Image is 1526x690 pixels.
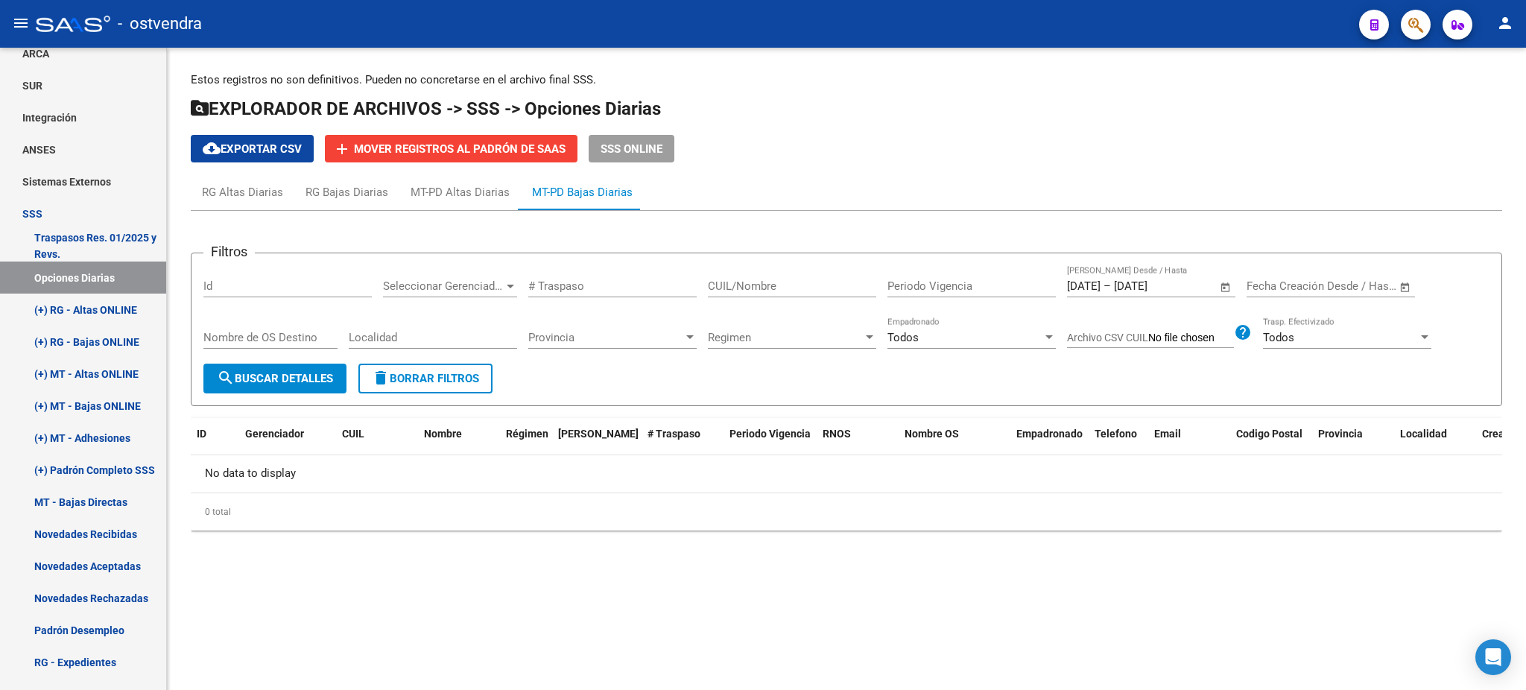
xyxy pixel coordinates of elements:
datatable-header-cell: Régimen [500,418,552,467]
mat-icon: delete [372,369,390,387]
datatable-header-cell: RNOS [817,418,899,467]
div: 0 total [191,493,1502,531]
span: [PERSON_NAME] [558,428,639,440]
datatable-header-cell: Email [1148,418,1230,467]
span: Mover registros al PADRÓN de SAAS [354,142,566,156]
input: Fecha inicio [1247,279,1307,293]
datatable-header-cell: Provincia [1312,418,1394,467]
div: RG Altas Diarias [202,184,283,200]
span: Email [1154,428,1181,440]
span: Localidad [1400,428,1447,440]
span: Todos [887,331,919,344]
span: Seleccionar Gerenciador [383,279,504,293]
datatable-header-cell: Gerenciador [239,418,336,467]
datatable-header-cell: # Traspaso [642,418,724,467]
span: SSS ONLINE [601,142,662,156]
button: Open calendar [1397,279,1414,296]
mat-icon: search [217,369,235,387]
input: Fecha fin [1114,279,1186,293]
span: Borrar Filtros [372,372,479,385]
span: Buscar Detalles [217,372,333,385]
input: Archivo CSV CUIL [1148,332,1234,345]
span: Nombre OS [905,428,959,440]
span: EXPLORADOR DE ARCHIVOS -> SSS -> Opciones Diarias [191,98,661,119]
div: No data to display [191,455,1502,493]
mat-icon: help [1234,323,1252,341]
span: Todos [1263,331,1294,344]
datatable-header-cell: Empadronado [1010,418,1089,467]
mat-icon: add [333,140,351,158]
button: SSS ONLINE [589,135,674,162]
mat-icon: cloud_download [203,139,221,157]
span: Régimen [506,428,548,440]
span: Telefono [1095,428,1137,440]
div: RG Bajas Diarias [305,184,388,200]
mat-icon: menu [12,14,30,32]
mat-icon: person [1496,14,1514,32]
span: Archivo CSV CUIL [1067,332,1148,344]
span: Regimen [708,331,863,344]
span: Nombre [424,428,462,440]
div: MT-PD Altas Diarias [411,184,510,200]
datatable-header-cell: CUIL [336,418,418,467]
span: # Traspaso [648,428,700,440]
span: – [1104,279,1111,293]
span: Empadronado [1016,428,1083,440]
button: Open calendar [1218,279,1235,296]
datatable-header-cell: Fecha Traspaso [552,418,642,467]
datatable-header-cell: Nombre OS [899,418,1010,467]
button: Mover registros al PADRÓN de SAAS [325,135,577,162]
p: Estos registros no son definitivos. Pueden no concretarse en el archivo final SSS. [191,72,1502,88]
span: CUIL [342,428,364,440]
button: Borrar Filtros [358,364,493,393]
datatable-header-cell: Telefono [1089,418,1148,467]
input: Fecha inicio [1067,279,1101,293]
datatable-header-cell: Localidad [1394,418,1476,467]
span: Gerenciador [245,428,304,440]
datatable-header-cell: Periodo Vigencia [724,418,817,467]
datatable-header-cell: ID [191,418,239,467]
span: RNOS [823,428,851,440]
span: Creado [1482,428,1516,440]
datatable-header-cell: Codigo Postal [1230,418,1312,467]
h3: Filtros [203,241,255,262]
span: Provincia [528,331,683,344]
span: Provincia [1318,428,1363,440]
span: Periodo Vigencia [729,428,811,440]
div: MT-PD Bajas Diarias [532,184,633,200]
div: Open Intercom Messenger [1475,639,1511,675]
button: Buscar Detalles [203,364,346,393]
input: Fecha fin [1320,279,1393,293]
button: Exportar CSV [191,135,314,162]
datatable-header-cell: Nombre [418,418,500,467]
span: ID [197,428,206,440]
span: - ostvendra [118,7,202,40]
span: Exportar CSV [203,142,302,156]
span: Codigo Postal [1236,428,1302,440]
